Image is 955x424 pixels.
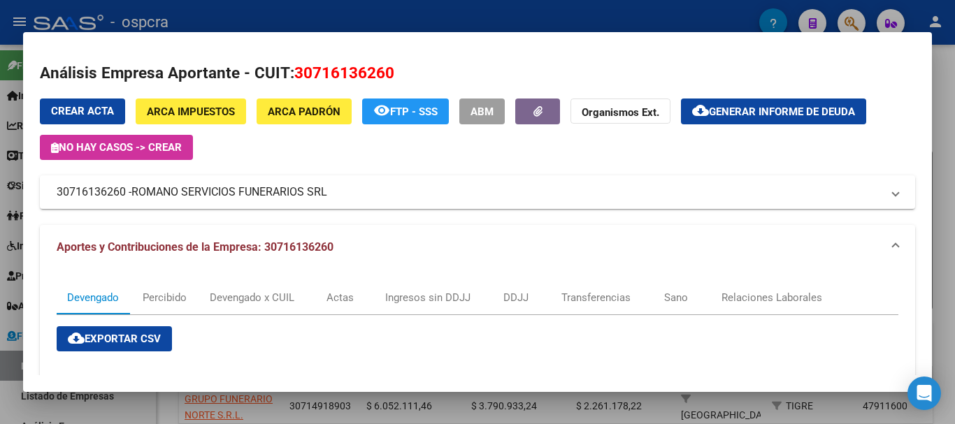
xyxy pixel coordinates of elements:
[459,98,505,124] button: ABM
[40,135,193,160] button: No hay casos -> Crear
[40,225,915,270] mat-expansion-panel-header: Aportes y Contribuciones de la Empresa: 30716136260
[210,290,294,305] div: Devengado x CUIL
[664,290,688,305] div: Sano
[503,290,529,305] div: DDJJ
[143,290,187,305] div: Percibido
[257,98,352,124] button: ARCA Padrón
[57,326,172,351] button: Exportar CSV
[67,290,119,305] div: Devengado
[51,105,114,117] span: Crear Acta
[709,105,855,118] span: Generar informe de deuda
[561,290,631,305] div: Transferencias
[51,141,182,154] span: No hay casos -> Crear
[362,98,449,124] button: FTP - SSS
[68,330,85,346] mat-icon: cloud_download
[373,102,390,119] mat-icon: remove_red_eye
[131,184,327,200] span: ROMANO SERVICIOS FUNERARIOS SRL
[326,290,354,305] div: Actas
[570,98,670,124] button: Organismos Ext.
[471,105,494,118] span: ABM
[57,184,882,200] mat-panel-title: 30716136260 -
[721,290,822,305] div: Relaciones Laborales
[582,106,659,119] strong: Organismos Ext.
[294,64,394,82] span: 30716136260
[268,105,340,118] span: ARCA Padrón
[57,240,333,254] span: Aportes y Contribuciones de la Empresa: 30716136260
[147,105,235,118] span: ARCA Impuestos
[692,102,709,119] mat-icon: cloud_download
[40,175,915,209] mat-expansion-panel-header: 30716136260 -ROMANO SERVICIOS FUNERARIOS SRL
[907,377,941,410] div: Open Intercom Messenger
[385,290,471,305] div: Ingresos sin DDJJ
[40,61,915,85] h2: Análisis Empresa Aportante - CUIT:
[68,332,161,345] span: Exportar CSV
[681,98,866,124] button: Generar informe de deuda
[390,105,438,118] span: FTP - SSS
[136,98,246,124] button: ARCA Impuestos
[40,98,125,124] button: Crear Acta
